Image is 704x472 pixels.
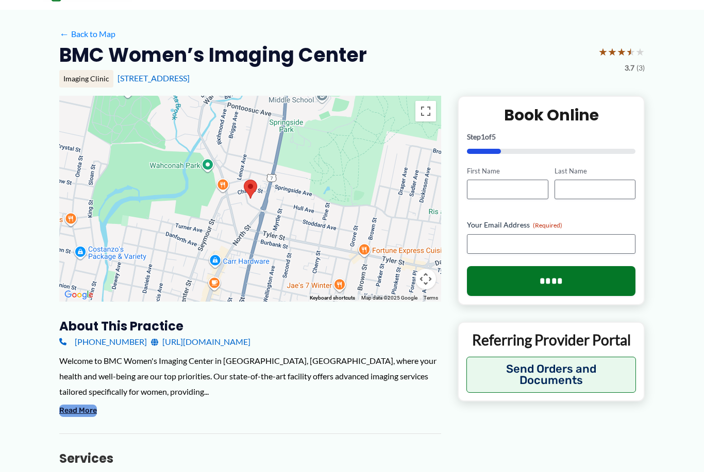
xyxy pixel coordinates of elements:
[467,220,635,230] label: Your Email Address
[118,73,190,83] a: [STREET_ADDRESS]
[59,26,115,42] a: ←Back to Map
[555,166,635,176] label: Last Name
[62,288,96,302] a: Open this area in Google Maps (opens a new window)
[424,295,438,301] a: Terms (opens in new tab)
[59,42,367,67] h2: BMC Women’s Imaging Center
[415,101,436,121] button: Toggle fullscreen view
[59,29,69,39] span: ←
[466,357,636,393] button: Send Orders and Documents
[467,166,548,176] label: First Name
[62,288,96,302] img: Google
[625,61,634,75] span: 3.7
[533,221,562,229] span: (Required)
[59,353,441,399] div: Welcome to BMC Women's Imaging Center in [GEOGRAPHIC_DATA], [GEOGRAPHIC_DATA], where your health ...
[466,330,636,349] p: Referring Provider Portal
[626,42,635,61] span: ★
[635,42,645,61] span: ★
[59,450,441,466] h3: Services
[481,132,485,141] span: 1
[636,61,645,75] span: (3)
[59,405,97,417] button: Read More
[151,334,250,349] a: [URL][DOMAIN_NAME]
[617,42,626,61] span: ★
[310,294,355,302] button: Keyboard shortcuts
[608,42,617,61] span: ★
[598,42,608,61] span: ★
[492,132,496,141] span: 5
[415,269,436,289] button: Map camera controls
[59,70,113,88] div: Imaging Clinic
[467,105,635,125] h2: Book Online
[467,133,635,141] p: Step of
[59,318,441,334] h3: About this practice
[361,295,417,301] span: Map data ©2025 Google
[59,334,147,349] a: [PHONE_NUMBER]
